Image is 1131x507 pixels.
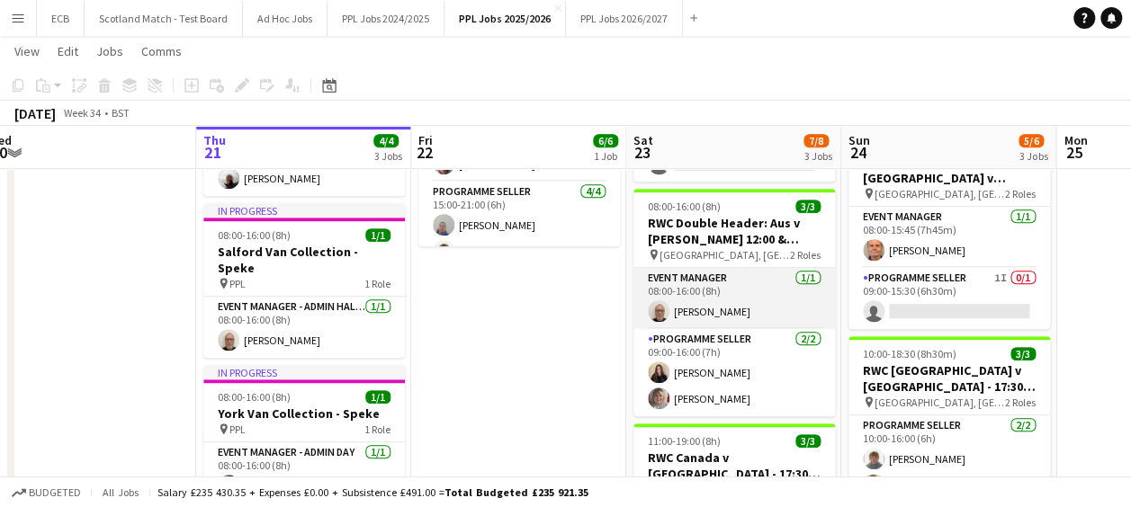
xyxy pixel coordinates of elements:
[566,1,683,36] button: PPL Jobs 2026/2027
[848,132,870,148] span: Sun
[37,1,85,36] button: ECB
[848,415,1050,503] app-card-role: Programme Seller2/210:00-16:00 (6h)[PERSON_NAME][PERSON_NAME]
[203,203,405,218] div: In progress
[14,104,56,122] div: [DATE]
[203,365,405,379] div: In progress
[14,43,40,59] span: View
[203,365,405,503] app-job-card: In progress08:00-16:00 (8h)1/1York Van Collection - Speke PPL1 RoleEvent Manager - Admin Day1/108...
[848,362,1050,395] h3: RWC [GEOGRAPHIC_DATA] v [GEOGRAPHIC_DATA] - 17:30, [GEOGRAPHIC_DATA]
[633,268,835,329] app-card-role: Event Manager1/108:00-16:00 (8h)[PERSON_NAME]
[328,1,444,36] button: PPL Jobs 2024/2025
[795,200,821,213] span: 3/3
[157,485,588,499] div: Salary £235 430.35 + Expenses £0.00 + Subsistence £491.00 =
[229,422,246,436] span: PPL
[203,442,405,503] app-card-role: Event Manager - Admin Day1/108:00-16:00 (8h)[PERSON_NAME]
[1019,134,1044,147] span: 5/6
[96,43,123,59] span: Jobs
[795,434,821,448] span: 3/3
[59,106,104,120] span: Week 34
[9,483,84,503] button: Budgeted
[633,449,835,482] h3: RWC Canada v [GEOGRAPHIC_DATA] - 17:30, [GEOGRAPHIC_DATA]
[1064,132,1087,148] span: Mon
[418,132,433,148] span: Fri
[790,248,821,262] span: 2 Roles
[444,1,566,36] button: PPL Jobs 2025/2026
[803,134,829,147] span: 7/8
[593,134,618,147] span: 6/6
[633,215,835,247] h3: RWC Double Header: Aus v [PERSON_NAME] 12:00 & [PERSON_NAME] v Wal 14:45 - [GEOGRAPHIC_DATA], [GE...
[631,142,653,163] span: 23
[134,40,189,63] a: Comms
[1061,142,1087,163] span: 25
[374,149,402,163] div: 3 Jobs
[218,228,291,242] span: 08:00-16:00 (8h)
[594,149,617,163] div: 1 Job
[203,132,226,148] span: Thu
[243,1,328,36] button: Ad Hoc Jobs
[203,244,405,276] h3: Salford Van Collection - Speke
[1019,149,1047,163] div: 3 Jobs
[201,142,226,163] span: 21
[875,396,1005,409] span: [GEOGRAPHIC_DATA], [GEOGRAPHIC_DATA]
[1005,187,1036,200] span: 2 Roles
[141,43,182,59] span: Comms
[648,200,721,213] span: 08:00-16:00 (8h)
[633,189,835,416] app-job-card: 08:00-16:00 (8h)3/3RWC Double Header: Aus v [PERSON_NAME] 12:00 & [PERSON_NAME] v Wal 14:45 - [GE...
[50,40,85,63] a: Edit
[203,297,405,358] app-card-role: Event Manager - Admin Half Day1/108:00-16:00 (8h)[PERSON_NAME]
[416,142,433,163] span: 22
[218,390,291,404] span: 08:00-16:00 (8h)
[99,485,142,499] span: All jobs
[875,187,1005,200] span: [GEOGRAPHIC_DATA], [GEOGRAPHIC_DATA]
[58,43,78,59] span: Edit
[848,128,1050,329] app-job-card: 08:00-15:45 (7h45m)1/2RWC Double Header [GEOGRAPHIC_DATA] v [GEOGRAPHIC_DATA] 12:00 & [GEOGRAPHIC...
[29,486,81,499] span: Budgeted
[648,434,721,448] span: 11:00-19:00 (8h)
[633,132,653,148] span: Sat
[848,154,1050,186] h3: RWC Double Header [GEOGRAPHIC_DATA] v [GEOGRAPHIC_DATA] 12:00 & [GEOGRAPHIC_DATA] v [GEOGRAPHIC_D...
[229,277,246,290] span: PPL
[365,390,390,404] span: 1/1
[364,422,390,436] span: 1 Role
[7,40,47,63] a: View
[660,248,790,262] span: [GEOGRAPHIC_DATA], [GEOGRAPHIC_DATA]
[804,149,832,163] div: 3 Jobs
[418,182,620,321] app-card-role: Programme Seller4/415:00-21:00 (6h)[PERSON_NAME][PERSON_NAME]
[89,40,130,63] a: Jobs
[203,203,405,358] app-job-card: In progress08:00-16:00 (8h)1/1Salford Van Collection - Speke PPL1 RoleEvent Manager - Admin Half ...
[364,277,390,290] span: 1 Role
[1010,347,1036,360] span: 3/3
[85,1,243,36] button: Scotland Match - Test Board
[633,329,835,416] app-card-role: Programme Seller2/209:00-16:00 (7h)[PERSON_NAME][PERSON_NAME]
[846,142,870,163] span: 24
[848,207,1050,268] app-card-role: Event Manager1/108:00-15:45 (7h45m)[PERSON_NAME]
[112,106,130,120] div: BST
[444,485,588,499] span: Total Budgeted £235 921.35
[365,228,390,242] span: 1/1
[863,347,956,360] span: 10:00-18:30 (8h30m)
[373,134,399,147] span: 4/4
[203,405,405,422] h3: York Van Collection - Speke
[1005,396,1036,409] span: 2 Roles
[848,268,1050,329] app-card-role: Programme Seller1I0/109:00-15:30 (6h30m)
